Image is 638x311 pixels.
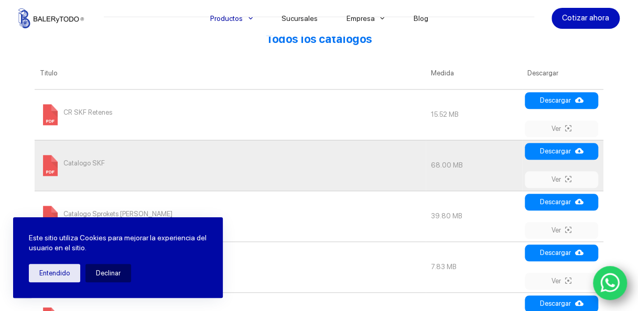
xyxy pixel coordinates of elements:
[63,104,112,121] span: CR SKF Retenes
[525,92,598,109] a: Descargar
[525,222,598,239] a: Ver
[426,140,522,191] td: 68.00 MB
[40,212,172,219] a: Catalogo Sprokets [PERSON_NAME]
[426,58,522,89] th: Medida
[40,161,105,169] a: Catalogo SKF
[426,191,522,241] td: 39.80 MB
[593,266,628,301] a: WhatsApp
[63,206,172,223] span: Catalogo Sprokets [PERSON_NAME]
[522,58,603,89] th: Descargar
[18,8,84,28] img: Balerytodo
[266,32,372,46] strong: Todos los catálogos
[426,241,522,292] td: 7.83 MB
[40,110,112,118] a: CR SKF Retenes
[63,155,105,172] span: Catalogo SKF
[426,89,522,140] td: 15.52 MB
[85,264,131,282] button: Declinar
[525,194,598,210] a: Descargar
[525,171,598,188] a: Ver
[29,233,207,253] p: Este sitio utiliza Cookies para mejorar la experiencia del usuario en el sitio.
[525,273,598,290] a: Ver
[525,120,598,137] a: Ver
[552,8,620,29] a: Cotizar ahora
[35,58,426,89] th: Titulo
[29,264,80,282] button: Entendido
[525,245,598,261] a: Descargar
[525,143,598,160] a: Descargar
